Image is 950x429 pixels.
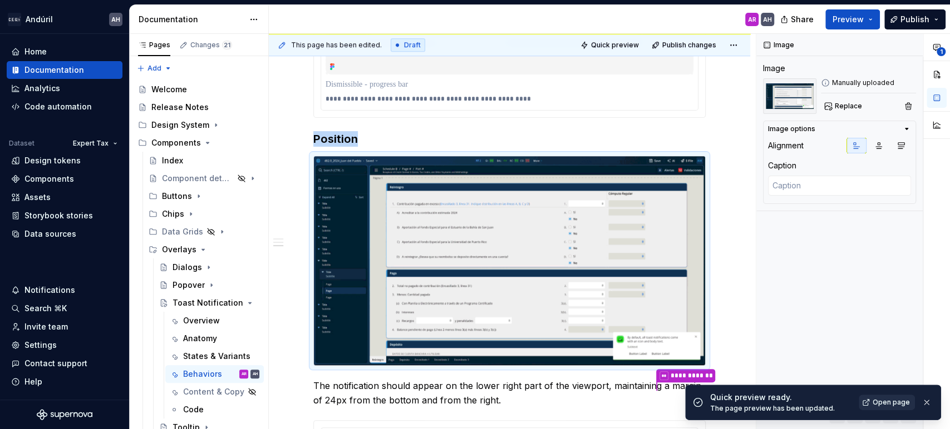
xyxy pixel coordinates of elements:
button: Share [775,9,821,29]
button: Publish [884,9,946,29]
span: Draft [404,41,421,49]
a: Release Notes [134,98,264,116]
div: Home [24,46,47,57]
span: Quick preview [591,41,639,49]
div: Documentation [24,64,84,76]
div: Components [24,173,74,184]
div: Buttons [162,191,192,202]
div: Quick preview ready. [710,392,852,403]
div: Data Grids [144,223,264,241]
a: Settings [7,336,122,354]
button: Publish changes [648,37,721,53]
button: Image options [768,124,911,133]
div: Chips [162,208,184,220]
div: Image options [768,124,815,133]
div: Design System [151,119,209,131]
button: Help [7,373,122,391]
div: Analytics [24,83,60,94]
div: AR [748,15,756,24]
a: Toast Notification [155,294,264,312]
h3: Position [313,131,706,147]
span: 1 [937,47,946,56]
button: Contact support [7,355,122,372]
a: Storybook stories [7,207,122,225]
div: Help [24,376,42,387]
a: Documentation [7,61,122,79]
span: Publish changes [662,41,716,49]
span: Share [791,14,814,25]
div: Code [183,404,204,415]
button: Search ⌘K [7,300,122,317]
p: The notification should appear on the lower right part of the viewport, maintainin g a margin of ... [313,379,706,407]
a: Invite team [7,318,122,336]
a: Welcome [134,81,264,98]
a: Design tokens [7,152,122,169]
div: Component detail template [162,173,234,184]
a: States & Variants [165,347,264,365]
a: Supernova Logo [37,409,92,420]
a: Dialogs [155,258,264,276]
a: Code [165,401,264,418]
div: Anatomy [183,333,217,344]
div: Invite team [24,321,68,332]
a: Content & Copy [165,383,264,401]
a: Assets [7,188,122,206]
span: Open page [873,398,910,407]
a: Components [7,170,122,188]
a: Index [144,152,264,169]
div: Overview [183,315,220,326]
a: Popover [155,276,264,294]
button: Add [134,61,175,76]
a: Open page [859,395,915,410]
div: AR [242,368,247,380]
a: BehaviorsARAH [165,365,264,383]
div: Content & Copy [183,386,244,397]
button: Expert Tax [68,136,122,151]
div: Buttons [144,187,264,205]
div: Storybook stories [24,210,93,221]
div: Documentation [139,14,244,25]
div: Chips [144,205,264,223]
span: 21 [222,41,232,49]
div: Release Notes [151,102,209,113]
div: Image [763,63,785,74]
div: Overlays [162,244,196,255]
span: Publish [900,14,929,25]
span: Expert Tax [73,139,109,148]
button: AndúrilAH [2,7,127,31]
a: Anatomy [165,330,264,347]
span: This page has been edited. [291,41,382,49]
div: Manually uploaded [821,78,916,87]
div: Data Grids [162,226,203,237]
div: Overlays [144,241,264,258]
div: Behaviors [183,368,222,380]
div: Alignment [768,140,804,151]
a: Code automation [7,98,122,116]
img: 9a9b4e9b-fb42-48c0-8b41-ba04554a6e12.gif [314,156,705,365]
div: Code automation [24,101,92,112]
div: Design tokens [24,155,81,166]
button: Quick preview [577,37,644,53]
div: AH [253,368,258,380]
a: Home [7,43,122,61]
div: Caption [768,160,796,171]
div: Search ⌘K [24,303,67,314]
span: Replace [835,102,862,111]
img: 572984b3-56a8-419d-98bc-7b186c70b928.png [8,13,21,26]
span: Preview [833,14,864,25]
a: Overview [165,312,264,330]
div: The page preview has been updated. [710,404,852,413]
button: Notifications [7,281,122,299]
div: AH [111,15,120,24]
div: Dialogs [173,262,202,273]
div: Welcome [151,84,187,95]
div: States & Variants [183,351,250,362]
div: Toast Notification [173,297,243,308]
div: Index [162,155,183,166]
div: Popover [173,280,205,291]
div: Design System [134,116,264,134]
div: Data sources [24,228,76,240]
div: Dataset [9,139,35,148]
a: Component detail template [144,169,264,187]
span: Add [147,64,161,73]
